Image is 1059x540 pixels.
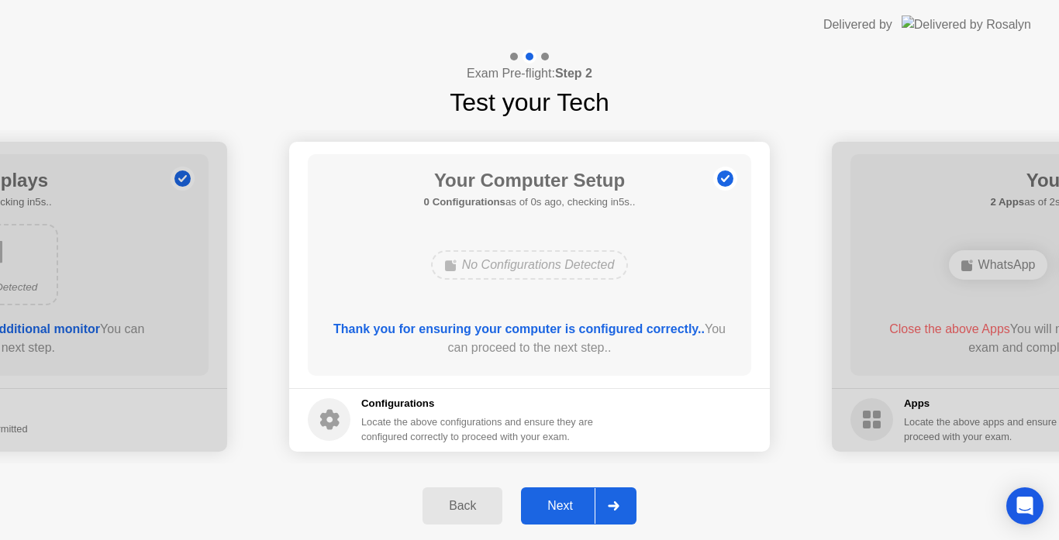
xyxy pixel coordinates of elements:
h5: as of 0s ago, checking in5s.. [424,194,636,210]
h1: Your Computer Setup [424,167,636,194]
h5: Configurations [361,396,596,411]
div: Back [427,499,498,513]
b: Step 2 [555,67,592,80]
h4: Exam Pre-flight: [467,64,592,83]
h1: Test your Tech [450,84,609,121]
div: Locate the above configurations and ensure they are configured correctly to proceed with your exam. [361,414,596,444]
div: Next [526,499,595,513]
button: Next [521,487,636,525]
button: Back [423,487,502,525]
div: Delivered by [823,15,892,34]
img: Delivered by Rosalyn [902,15,1031,33]
div: No Configurations Detected [431,250,629,280]
b: Thank you for ensuring your computer is configured correctly.. [333,322,705,335]
div: Open Intercom Messenger [1006,487,1043,525]
b: 0 Configurations [424,196,505,208]
div: You can proceed to the next step.. [330,320,730,357]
